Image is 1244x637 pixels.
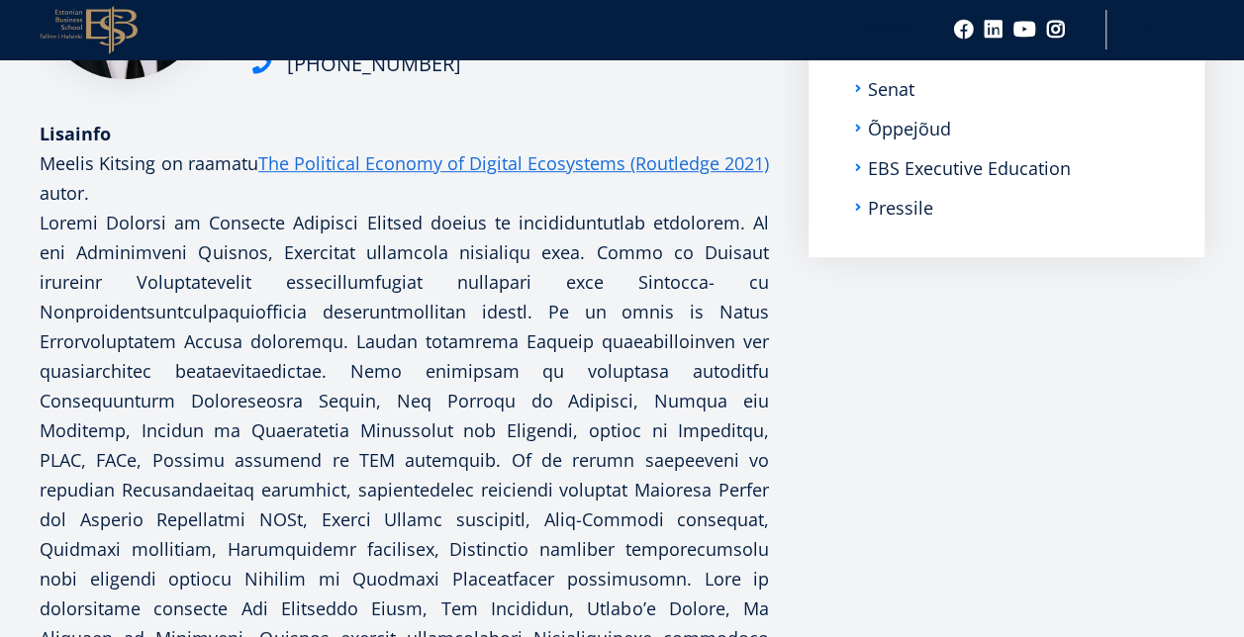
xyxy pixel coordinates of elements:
a: Pressile [868,198,933,218]
a: Senat [868,79,914,99]
a: Facebook [954,20,974,40]
a: Instagram [1046,20,1066,40]
a: Rektoraat ja juhatus [868,40,1034,59]
div: [PHONE_NUMBER] [287,49,461,79]
a: The Political Economy of Digital Ecosystems (Routledge 2021) [258,148,769,178]
a: EBS Executive Education [868,158,1071,178]
a: Õppejõud [868,119,951,138]
a: Linkedin [984,20,1004,40]
a: Youtube [1013,20,1036,40]
div: Lisainfo [40,119,769,148]
p: Meelis Kitsing on raamatu autor. [40,148,769,208]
